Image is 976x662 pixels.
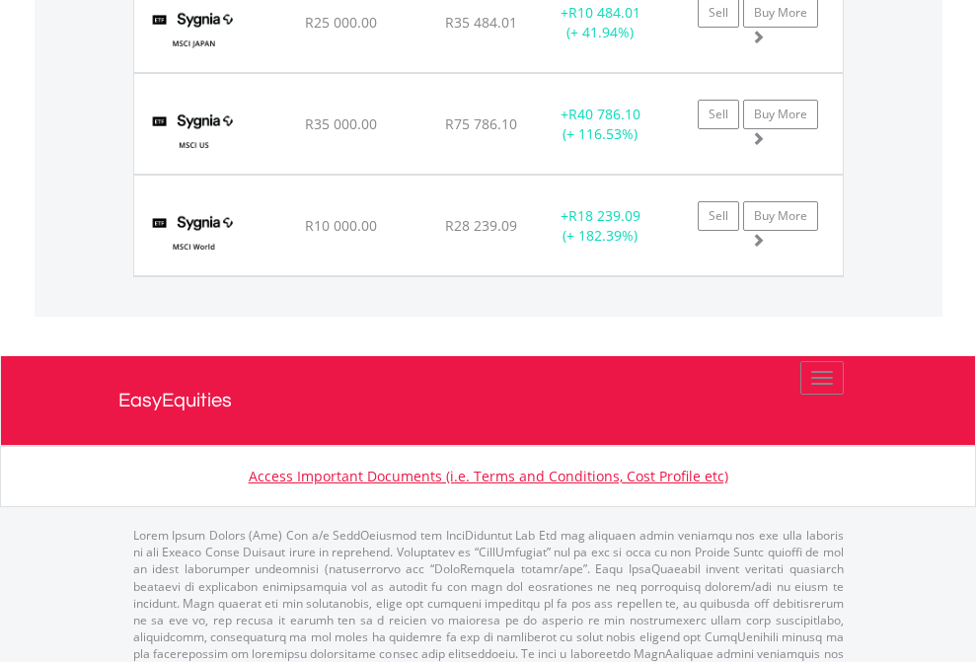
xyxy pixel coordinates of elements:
a: Sell [698,201,739,231]
span: R25 000.00 [305,13,377,32]
div: + (+ 116.53%) [539,105,662,144]
div: + (+ 182.39%) [539,206,662,246]
span: R18 239.09 [568,206,640,225]
span: R40 786.10 [568,105,640,123]
span: R35 484.01 [445,13,517,32]
a: EasyEquities [118,356,859,445]
span: R75 786.10 [445,114,517,133]
a: Buy More [743,100,818,129]
a: Access Important Documents (i.e. Terms and Conditions, Cost Profile etc) [249,467,728,485]
span: R35 000.00 [305,114,377,133]
span: R28 239.09 [445,216,517,235]
img: TFSA.SYGUS.png [144,99,244,169]
a: Sell [698,100,739,129]
div: + (+ 41.94%) [539,3,662,42]
span: R10 000.00 [305,216,377,235]
a: Buy More [743,201,818,231]
img: TFSA.SYGWD.png [144,200,244,270]
span: R10 484.01 [568,3,640,22]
